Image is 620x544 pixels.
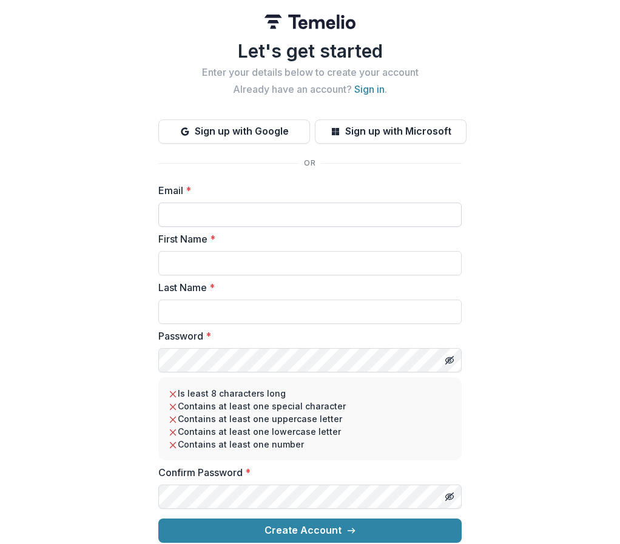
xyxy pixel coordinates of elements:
button: Create Account [158,519,462,543]
a: Sign in [354,83,385,95]
li: Contains at least one uppercase letter [168,412,452,425]
label: Last Name [158,280,454,295]
label: Password [158,329,454,343]
button: Sign up with Google [158,119,310,144]
li: Contains at least one lowercase letter [168,425,452,438]
label: Email [158,183,454,198]
img: Temelio [265,15,355,29]
label: Confirm Password [158,465,454,480]
li: Contains at least one number [168,438,452,451]
h1: Let's get started [158,40,462,62]
button: Toggle password visibility [440,351,459,370]
li: Contains at least one special character [168,400,452,412]
h2: Already have an account? . [158,84,462,95]
h2: Enter your details below to create your account [158,67,462,78]
label: First Name [158,232,454,246]
button: Toggle password visibility [440,487,459,506]
button: Sign up with Microsoft [315,119,467,144]
li: Is least 8 characters long [168,387,452,400]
